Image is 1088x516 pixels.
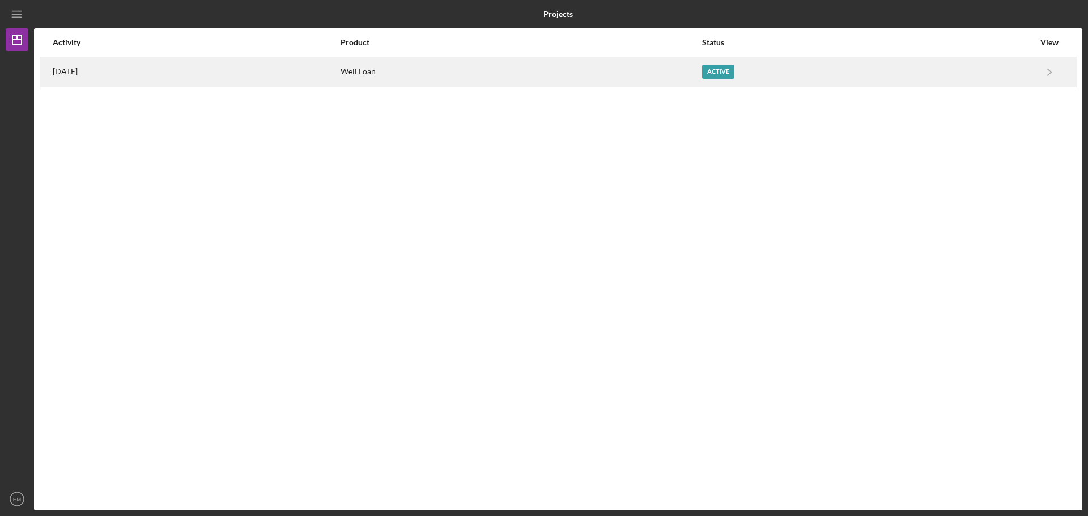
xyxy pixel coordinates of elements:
div: Status [702,38,1034,47]
text: EM [13,496,21,502]
div: Activity [53,38,339,47]
div: Product [341,38,701,47]
time: 2025-02-24 17:38 [53,67,78,76]
div: Active [702,65,734,79]
b: Projects [543,10,573,19]
div: View [1035,38,1064,47]
div: Well Loan [341,58,701,86]
button: EM [6,488,28,510]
